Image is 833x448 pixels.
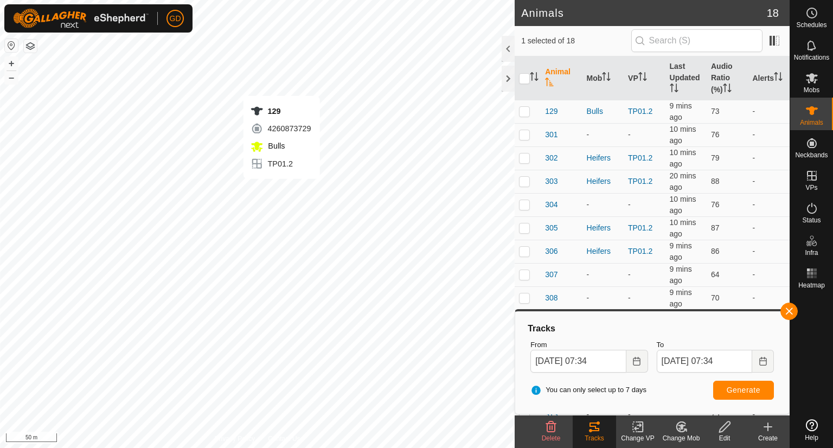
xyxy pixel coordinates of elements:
[711,293,720,302] span: 70
[795,152,828,158] span: Neckbands
[670,288,692,308] span: 1 Oct 2025, 7:24 am
[711,223,720,232] span: 87
[545,222,558,234] span: 305
[748,56,790,100] th: Alerts
[805,249,818,256] span: Infra
[804,87,819,93] span: Mobs
[727,386,760,394] span: Generate
[748,240,790,263] td: -
[587,176,619,187] div: Heifers
[703,433,746,443] div: Edit
[170,13,181,24] span: GD
[530,74,539,82] p-sorticon: Activate to sort
[251,105,311,118] div: 129
[5,57,18,70] button: +
[530,340,648,350] label: From
[748,403,790,426] td: -
[628,293,631,302] app-display-virtual-paddock-transition: -
[711,200,720,209] span: 76
[602,74,611,82] p-sorticon: Activate to sort
[521,7,767,20] h2: Animals
[545,269,558,280] span: 307
[545,129,558,140] span: 301
[746,433,790,443] div: Create
[587,129,619,140] div: -
[587,152,619,164] div: Heifers
[711,247,720,255] span: 86
[711,177,720,185] span: 88
[587,106,619,117] div: Bulls
[670,171,696,191] span: 1 Oct 2025, 7:14 am
[628,410,631,419] app-display-virtual-paddock-transition: -
[628,107,652,116] a: TP01.2
[670,101,692,121] span: 1 Oct 2025, 7:24 am
[748,216,790,240] td: -
[587,199,619,210] div: -
[805,434,818,441] span: Help
[24,40,37,53] button: Map Layers
[748,193,790,216] td: -
[748,146,790,170] td: -
[616,433,659,443] div: Change VP
[748,100,790,123] td: -
[670,265,692,285] span: 1 Oct 2025, 7:24 am
[748,170,790,193] td: -
[545,292,558,304] span: 308
[266,142,285,150] span: Bulls
[542,434,561,442] span: Delete
[670,148,696,168] span: 1 Oct 2025, 7:24 am
[711,410,720,419] span: 75
[802,217,821,223] span: Status
[713,381,774,400] button: Generate
[587,222,619,234] div: Heifers
[798,282,825,289] span: Heatmap
[545,199,558,210] span: 304
[521,35,631,47] span: 1 selected of 18
[545,106,558,117] span: 129
[774,74,783,82] p-sorticon: Activate to sort
[251,122,311,135] div: 4260873729
[748,263,790,286] td: -
[545,152,558,164] span: 302
[748,286,790,310] td: -
[707,56,748,100] th: Audio Ratio (%)
[711,130,720,139] span: 76
[624,56,665,100] th: VP
[628,223,652,232] a: TP01.2
[711,270,720,279] span: 64
[628,200,631,209] app-display-virtual-paddock-transition: -
[670,218,696,238] span: 1 Oct 2025, 7:24 am
[628,177,652,185] a: TP01.2
[545,246,558,257] span: 306
[670,195,696,215] span: 1 Oct 2025, 7:24 am
[530,385,646,395] span: You can only select up to 7 days
[628,270,631,279] app-display-virtual-paddock-transition: -
[796,22,826,28] span: Schedules
[541,56,582,100] th: Animal
[711,107,720,116] span: 73
[582,56,624,100] th: Mob
[5,71,18,84] button: –
[545,176,558,187] span: 303
[723,85,732,94] p-sorticon: Activate to sort
[215,434,255,444] a: Privacy Policy
[626,350,648,373] button: Choose Date
[251,157,311,170] div: TP01.2
[711,153,720,162] span: 79
[573,433,616,443] div: Tracks
[665,56,707,100] th: Last Updated
[545,79,554,88] p-sorticon: Activate to sort
[638,74,647,82] p-sorticon: Activate to sort
[13,9,149,28] img: Gallagher Logo
[628,153,652,162] a: TP01.2
[657,340,774,350] label: To
[628,130,631,139] app-display-virtual-paddock-transition: -
[670,85,678,94] p-sorticon: Activate to sort
[805,184,817,191] span: VPs
[670,241,692,261] span: 1 Oct 2025, 7:24 am
[767,5,779,21] span: 18
[587,409,619,420] div: -
[587,269,619,280] div: -
[5,39,18,52] button: Reset Map
[794,54,829,61] span: Notifications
